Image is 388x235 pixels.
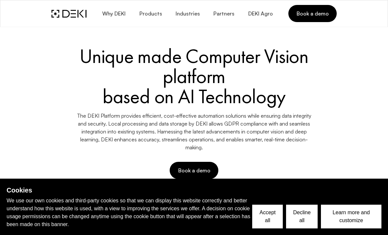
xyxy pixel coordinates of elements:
button: Why DEKI [95,6,132,21]
span: Book a demo [178,167,210,174]
span: Products [139,11,162,17]
button: Decline all [286,205,318,228]
button: Accept all [252,205,283,228]
span: Book a demo [296,10,329,17]
button: Book a demo [170,162,218,179]
span: Industries [175,11,200,17]
button: Products [132,6,168,21]
p: The DEKI Platform provides efficient, cost-effective automation solutions while ensuring data int... [73,112,315,151]
h2: Cookies [7,185,252,195]
img: DEKI Logo [51,10,86,18]
h1: Unique made Computer Vision platform based on AI Technology [73,46,315,106]
p: We use our own cookies and third-party cookies so that we can display this website correctly and ... [7,197,252,228]
button: Industries [169,6,206,21]
a: DEKI Agro [241,6,279,21]
span: DEKI Agro [248,11,273,17]
span: Partners [213,11,234,17]
a: Partners [206,6,241,21]
button: Learn more and customize [321,205,381,228]
span: Why DEKI [102,11,126,17]
a: Book a demo [288,5,337,22]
